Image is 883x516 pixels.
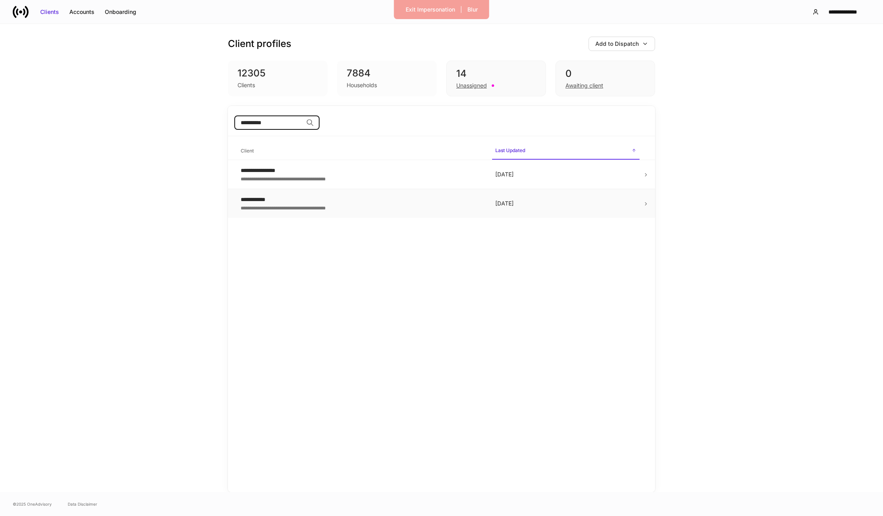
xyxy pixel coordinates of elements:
[69,8,94,16] div: Accounts
[467,6,478,14] div: Blur
[105,8,136,16] div: Onboarding
[595,40,639,48] div: Add to Dispatch
[68,501,97,507] a: Data Disclaimer
[495,170,636,178] p: [DATE]
[241,147,254,154] h6: Client
[13,501,52,507] span: © 2025 OneAdvisory
[565,82,603,90] div: Awaiting client
[40,8,59,16] div: Clients
[237,67,318,80] div: 12305
[35,6,64,18] button: Clients
[237,81,255,89] div: Clients
[347,81,377,89] div: Households
[495,199,636,207] p: [DATE]
[565,67,645,80] div: 0
[228,37,291,50] h3: Client profiles
[589,37,655,51] button: Add to Dispatch
[347,67,427,80] div: 7884
[555,61,655,96] div: 0Awaiting client
[456,67,536,80] div: 14
[400,3,460,16] button: Exit Impersonation
[492,143,640,160] span: Last Updated
[446,61,546,96] div: 14Unassigned
[100,6,141,18] button: Onboarding
[406,6,455,14] div: Exit Impersonation
[64,6,100,18] button: Accounts
[495,147,525,154] h6: Last Updated
[462,3,483,16] button: Blur
[456,82,487,90] div: Unassigned
[237,143,486,159] span: Client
